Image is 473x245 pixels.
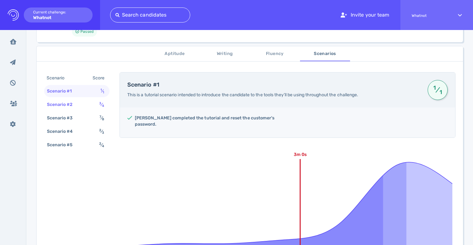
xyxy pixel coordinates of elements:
sup: 2 [99,142,101,146]
span: ⁄ [100,88,104,94]
span: Scenarios [304,50,346,58]
span: This is a tutorial scenario intended to introduce the candidate to the tools they’ll be using thr... [127,92,358,97]
h4: Scenario #1 [127,82,420,88]
sub: 3 [102,131,104,135]
div: Scenario #1 [46,87,79,96]
div: Scenario #5 [46,140,80,149]
h5: [PERSON_NAME] completed the tutorial and reset the customer's password. [135,115,282,127]
text: 3m 0s [294,152,307,157]
span: ⁄ [99,129,104,134]
span: ⁄ [99,142,104,147]
span: Writing [204,50,246,58]
sup: 1 [100,88,102,92]
span: ⁄ [99,115,104,121]
div: Score [91,73,108,82]
span: Fluency [254,50,296,58]
sup: 3 [99,101,101,105]
span: ⁄ [432,84,443,96]
span: Aptitude [154,50,196,58]
sub: 8 [102,117,104,121]
span: Whatnot [412,13,447,18]
sub: 4 [102,144,104,148]
sup: 7 [99,115,101,119]
span: ⁄ [99,102,104,107]
div: Scenario #3 [46,113,80,122]
sub: 1 [438,92,443,93]
sub: 4 [102,104,104,108]
div: Scenario #2 [46,100,80,109]
div: Scenario [45,73,72,82]
span: Passed [80,28,93,35]
div: Scenario #4 [46,127,80,136]
sup: 2 [99,128,101,132]
sub: 1 [103,90,104,94]
sup: 1 [432,87,437,88]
